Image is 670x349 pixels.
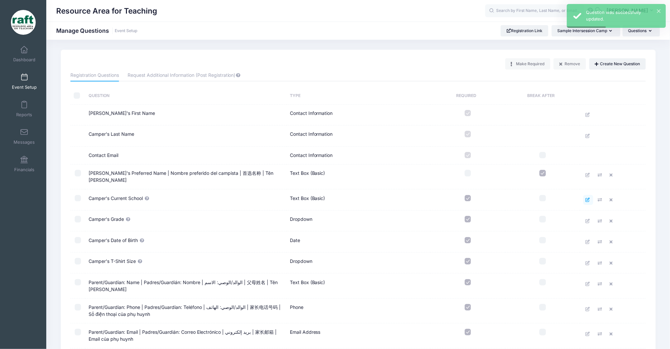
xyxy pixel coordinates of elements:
button: Questions [623,25,660,36]
td: Contact Email [85,147,287,165]
td: Camper's T-Shirt Size [85,253,287,274]
td: Phone [287,299,430,324]
span: Sample Intersession Camp [557,28,607,33]
span: Messages [14,139,35,145]
th: Type [287,87,430,105]
span: Reports [16,112,32,118]
h1: Manage Questions [56,27,138,34]
a: Registration Questions [70,70,119,81]
th: Break After [505,87,580,105]
button: Create New Question [589,58,646,70]
span: Dashboard [13,57,35,63]
td: Text Box (Basic) [287,189,430,211]
a: Registration Link [501,25,549,36]
a: Request Additional Information (Post Registration) [128,70,241,81]
span: Talla de camiseta de campista | 衬衫尺码 | cỡ áo sơ mi [138,258,143,264]
a: Reports [9,97,40,121]
h1: Resource Area for Teaching [56,3,157,19]
td: Camper's Date of Birth [85,231,287,253]
a: Event Setup [115,28,138,33]
td: [PERSON_NAME]'s First Name [85,105,287,126]
td: Text Box (Basic) [287,274,430,298]
td: Parent/Guardian: Name | Padres/Guardián: Nombre | الوالد/الوصي: الاسم | 父母姓名 | Tên [PERSON_NAME] [85,274,287,298]
th: Question [85,87,287,105]
input: Search by First Name, Last Name, or Email... [485,4,584,18]
span: Grado del campista | 露营者的等级 | Điểm của trại viên [126,216,131,222]
td: Camper's Last Name [85,125,287,147]
div: Question was successfully updated. [586,9,661,22]
span: To be eligible, must be a district-invited student. | Escuela actual del campista: para ser elegi... [144,195,150,201]
td: Contact Information [287,105,430,126]
td: Contact Information [287,147,430,165]
td: Parent/Guardian: Email | Padres/Guardián: Correo Electrónico | بريد إلكتروني | 家长邮箱 | Email của p... [85,324,287,348]
span: Fecha de nacimiento del campista | ت 出生日期 | Ngày sinh [139,237,145,243]
button: × [657,9,661,13]
td: Camper's Current School [85,189,287,211]
td: Camper's Grade [85,211,287,232]
a: Messages [9,125,40,148]
td: Contact Information [287,125,430,147]
td: Dropdown [287,211,430,232]
td: Parent/Guardian: Phone | Padres/Guardian: Teléfono | الوالد/الوصي: الهاتف | 家长电话号码 | Số điện thoạ... [85,299,287,324]
button: [PERSON_NAME] [602,3,660,19]
td: Dropdown [287,253,430,274]
span: Event Setup [12,84,37,90]
td: [PERSON_NAME]'s Preferred Name | Nombre preferido del campista | 首选名称 | Tên [PERSON_NAME] [85,165,287,189]
td: Text Box (Basic) [287,165,430,189]
a: Dashboard [9,42,40,66]
td: Date [287,231,430,253]
td: Email Address [287,324,430,348]
button: Sample Intersession Camp [552,25,620,36]
th: Required [430,87,505,105]
a: Financials [9,152,40,175]
span: Financials [14,167,34,173]
img: Resource Area for Teaching [11,10,36,35]
a: Event Setup [9,70,40,93]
